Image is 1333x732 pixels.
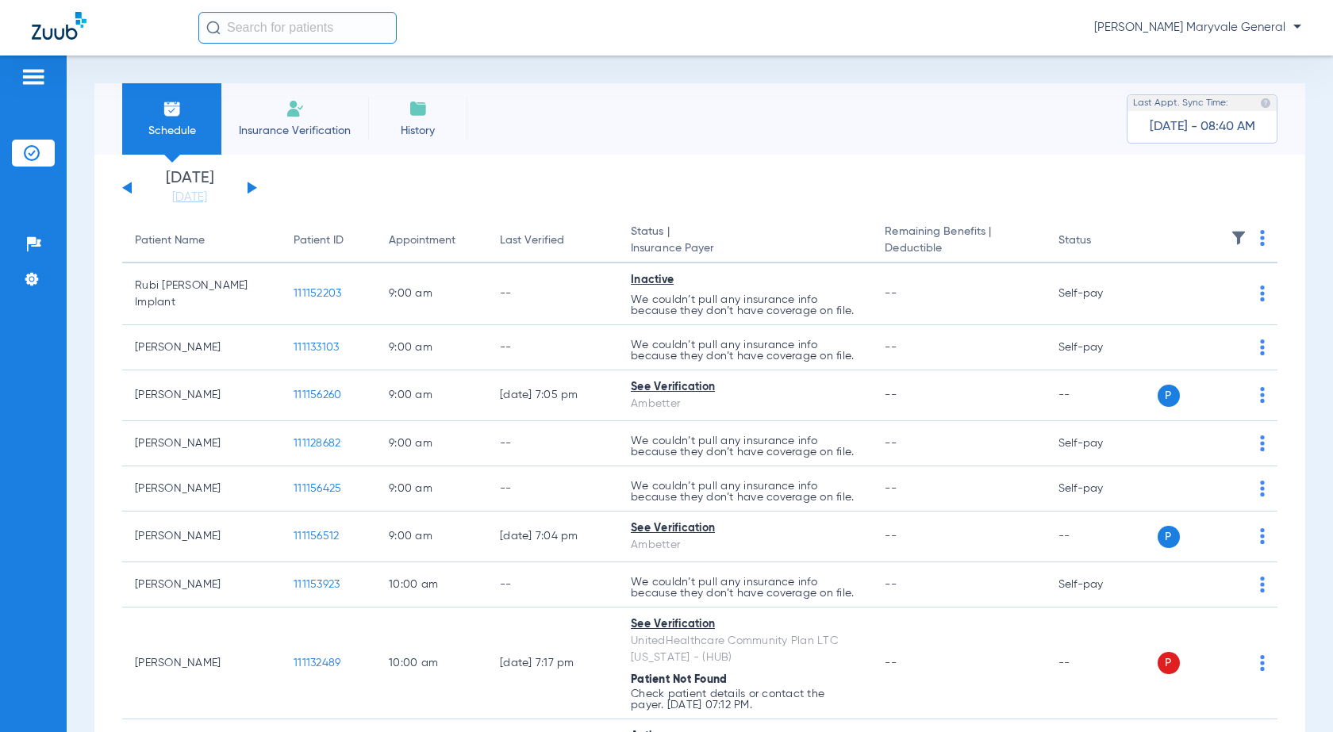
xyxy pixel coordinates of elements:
[163,99,182,118] img: Schedule
[631,616,859,633] div: See Verification
[631,379,859,396] div: See Verification
[487,370,618,421] td: [DATE] 7:05 PM
[631,339,859,362] p: We couldn’t pull any insurance info because they don’t have coverage on file.
[1046,219,1153,263] th: Status
[1150,119,1255,135] span: [DATE] - 08:40 AM
[631,240,859,257] span: Insurance Payer
[1046,512,1153,562] td: --
[122,325,281,370] td: [PERSON_NAME]
[294,438,340,449] span: 111128682
[487,421,618,466] td: --
[294,342,339,353] span: 111133103
[376,263,487,325] td: 9:00 AM
[885,240,1032,257] span: Deductible
[1046,263,1153,325] td: Self-pay
[631,396,859,412] div: Ambetter
[1260,230,1265,246] img: group-dot-blue.svg
[1260,435,1265,451] img: group-dot-blue.svg
[198,12,397,44] input: Search for patients
[631,294,859,316] p: We couldn’t pull any insurance info because they don’t have coverage on file.
[631,577,859,599] p: We couldn’t pull any insurance info because they don’t have coverage on file.
[206,21,221,35] img: Search Icon
[631,633,859,666] div: UnitedHealthcare Community Plan LTC [US_STATE] - (HUB)
[500,232,564,249] div: Last Verified
[1260,577,1265,592] img: group-dot-blue.svg
[21,67,46,86] img: hamburger-icon
[380,123,455,139] span: History
[487,325,618,370] td: --
[885,438,897,449] span: --
[294,232,363,249] div: Patient ID
[885,579,897,590] span: --
[885,342,897,353] span: --
[885,531,897,542] span: --
[376,370,487,421] td: 9:00 AM
[122,421,281,466] td: [PERSON_NAME]
[1046,421,1153,466] td: Self-pay
[1260,339,1265,355] img: group-dot-blue.svg
[1260,286,1265,301] img: group-dot-blue.svg
[631,272,859,289] div: Inactive
[1158,526,1180,548] span: P
[487,562,618,607] td: --
[1046,325,1153,370] td: Self-pay
[872,219,1045,263] th: Remaining Benefits |
[885,288,897,299] span: --
[376,607,487,719] td: 10:00 AM
[885,483,897,494] span: --
[122,263,281,325] td: Rubi [PERSON_NAME] Implant
[32,12,86,40] img: Zuub Logo
[376,466,487,512] td: 9:00 AM
[631,688,859,711] p: Check patient details or contact the payer. [DATE] 07:12 PM.
[487,263,618,325] td: --
[134,123,209,139] span: Schedule
[1260,655,1265,671] img: group-dot-blue.svg
[1260,528,1265,544] img: group-dot-blue.svg
[294,389,341,400] span: 111156260
[389,232,474,249] div: Appointment
[1260,387,1265,403] img: group-dot-blue.svg
[389,232,455,249] div: Appointment
[1094,20,1301,36] span: [PERSON_NAME] Maryvale General
[294,483,341,494] span: 111156425
[376,512,487,562] td: 9:00 AM
[1046,370,1153,421] td: --
[1046,466,1153,512] td: Self-pay
[631,481,859,503] p: We couldn’t pull any insurance info because they don’t have coverage on file.
[487,607,618,719] td: [DATE] 7:17 PM
[376,325,487,370] td: 9:00 AM
[1046,607,1153,719] td: --
[376,421,487,466] td: 9:00 AM
[122,512,281,562] td: [PERSON_NAME]
[1133,95,1228,111] span: Last Appt. Sync Time:
[631,435,859,458] p: We couldn’t pull any insurance info because they don’t have coverage on file.
[376,562,487,607] td: 10:00 AM
[1260,481,1265,496] img: group-dot-blue.svg
[1260,98,1271,109] img: last sync help info
[294,232,344,249] div: Patient ID
[500,232,605,249] div: Last Verified
[142,171,237,205] li: [DATE]
[409,99,428,118] img: History
[294,579,340,590] span: 111153923
[135,232,205,249] div: Patient Name
[286,99,305,118] img: Manual Insurance Verification
[142,190,237,205] a: [DATE]
[122,370,281,421] td: [PERSON_NAME]
[487,466,618,512] td: --
[631,537,859,554] div: Ambetter
[233,123,356,139] span: Insurance Verification
[631,674,727,685] span: Patient Not Found
[294,657,340,669] span: 111132489
[885,657,897,669] span: --
[631,520,859,537] div: See Verification
[122,607,281,719] td: [PERSON_NAME]
[1158,385,1180,407] span: P
[1158,652,1180,674] span: P
[122,466,281,512] td: [PERSON_NAME]
[885,389,897,400] span: --
[294,531,339,542] span: 111156512
[618,219,872,263] th: Status |
[487,512,618,562] td: [DATE] 7:04 PM
[1046,562,1153,607] td: Self-pay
